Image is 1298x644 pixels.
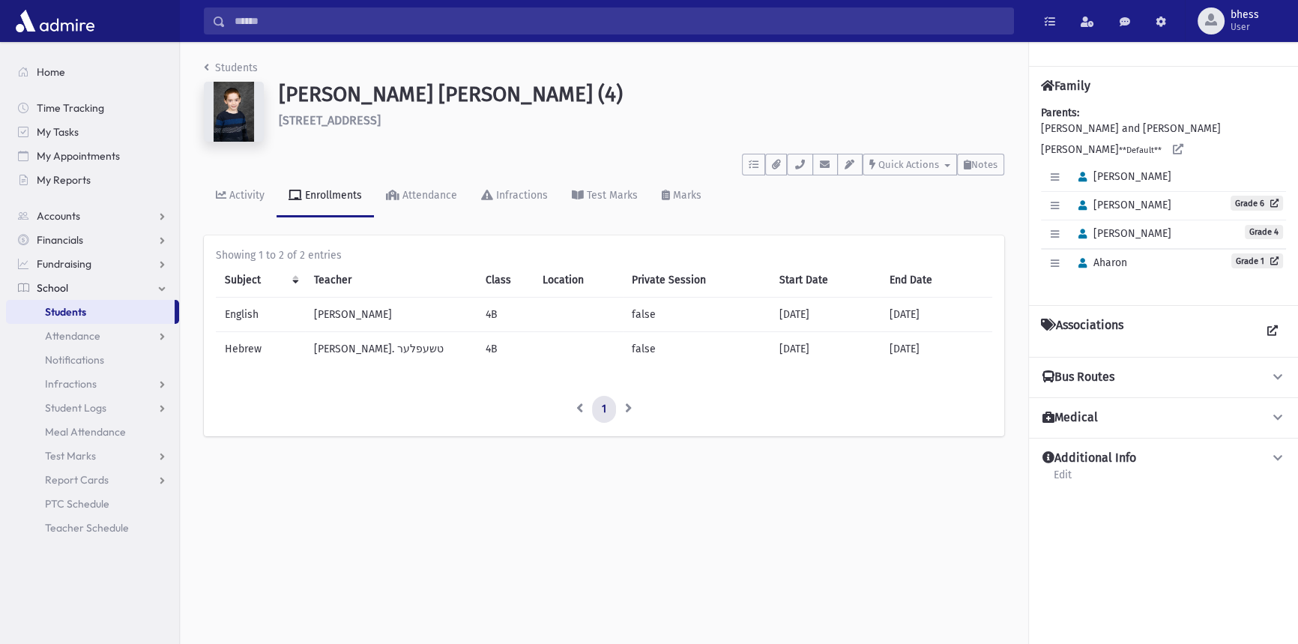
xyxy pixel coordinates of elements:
[45,449,96,463] span: Test Marks
[6,372,179,396] a: Infractions
[1072,227,1171,240] span: [PERSON_NAME]
[1053,466,1072,493] a: Edit
[1041,410,1286,426] button: Medical
[1041,106,1079,119] b: Parents:
[6,228,179,252] a: Financials
[6,348,179,372] a: Notifications
[1259,318,1286,345] a: View all Associations
[37,65,65,79] span: Home
[6,276,179,300] a: School
[1231,21,1259,33] span: User
[623,298,770,332] td: false
[1231,196,1283,211] a: Grade 6
[670,189,701,202] div: Marks
[770,298,881,332] td: [DATE]
[6,444,179,468] a: Test Marks
[305,263,477,298] th: Teacher
[12,6,98,36] img: AdmirePro
[37,257,91,271] span: Fundraising
[477,298,534,332] td: 4B
[6,204,179,228] a: Accounts
[971,159,997,170] span: Notes
[1072,256,1127,269] span: Aharon
[226,7,1013,34] input: Search
[37,149,120,163] span: My Appointments
[6,420,179,444] a: Meal Attendance
[477,263,534,298] th: Class
[305,298,477,332] td: [PERSON_NAME]
[770,332,881,367] td: [DATE]
[6,396,179,420] a: Student Logs
[1041,79,1090,93] h4: Family
[279,113,1004,127] h6: [STREET_ADDRESS]
[584,189,638,202] div: Test Marks
[37,173,91,187] span: My Reports
[650,175,713,217] a: Marks
[878,159,939,170] span: Quick Actions
[1231,9,1259,21] span: bhess
[6,468,179,492] a: Report Cards
[6,168,179,192] a: My Reports
[45,305,86,319] span: Students
[6,60,179,84] a: Home
[957,154,1004,175] button: Notes
[770,263,881,298] th: Start Date
[6,144,179,168] a: My Appointments
[6,252,179,276] a: Fundraising
[216,332,305,367] td: Hebrew
[623,263,770,298] th: Private Session
[216,247,992,263] div: Showing 1 to 2 of 2 entries
[6,120,179,144] a: My Tasks
[881,298,992,332] td: [DATE]
[37,125,79,139] span: My Tasks
[881,332,992,367] td: [DATE]
[45,521,129,535] span: Teacher Schedule
[277,175,374,217] a: Enrollments
[863,154,957,175] button: Quick Actions
[6,300,175,324] a: Students
[37,233,83,247] span: Financials
[45,377,97,391] span: Infractions
[399,189,457,202] div: Attendance
[1041,451,1286,466] button: Additional Info
[1041,318,1123,345] h4: Associations
[534,263,623,298] th: Location
[226,189,265,202] div: Activity
[6,96,179,120] a: Time Tracking
[279,82,1004,107] h1: [PERSON_NAME] [PERSON_NAME] (4)
[216,298,305,332] td: English
[45,329,100,343] span: Attendance
[305,332,477,367] td: [PERSON_NAME]. טשעפלער
[1042,410,1098,426] h4: Medical
[6,516,179,540] a: Teacher Schedule
[204,60,258,82] nav: breadcrumb
[45,497,109,511] span: PTC Schedule
[6,324,179,348] a: Attendance
[881,263,992,298] th: End Date
[1042,451,1136,466] h4: Additional Info
[45,473,109,487] span: Report Cards
[469,175,560,217] a: Infractions
[45,401,106,415] span: Student Logs
[592,396,616,423] a: 1
[216,263,305,298] th: Subject
[45,353,104,367] span: Notifications
[623,332,770,367] td: false
[1231,253,1283,268] a: Grade 1
[1041,370,1286,385] button: Bus Routes
[560,175,650,217] a: Test Marks
[1042,370,1114,385] h4: Bus Routes
[1041,105,1286,293] div: [PERSON_NAME] and [PERSON_NAME] [PERSON_NAME]
[1245,225,1283,239] span: Grade 4
[6,492,179,516] a: PTC Schedule
[302,189,362,202] div: Enrollments
[204,61,258,74] a: Students
[204,175,277,217] a: Activity
[1072,199,1171,211] span: [PERSON_NAME]
[45,425,126,439] span: Meal Attendance
[1072,170,1171,183] span: [PERSON_NAME]
[37,281,68,295] span: School
[477,332,534,367] td: 4B
[493,189,548,202] div: Infractions
[37,101,104,115] span: Time Tracking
